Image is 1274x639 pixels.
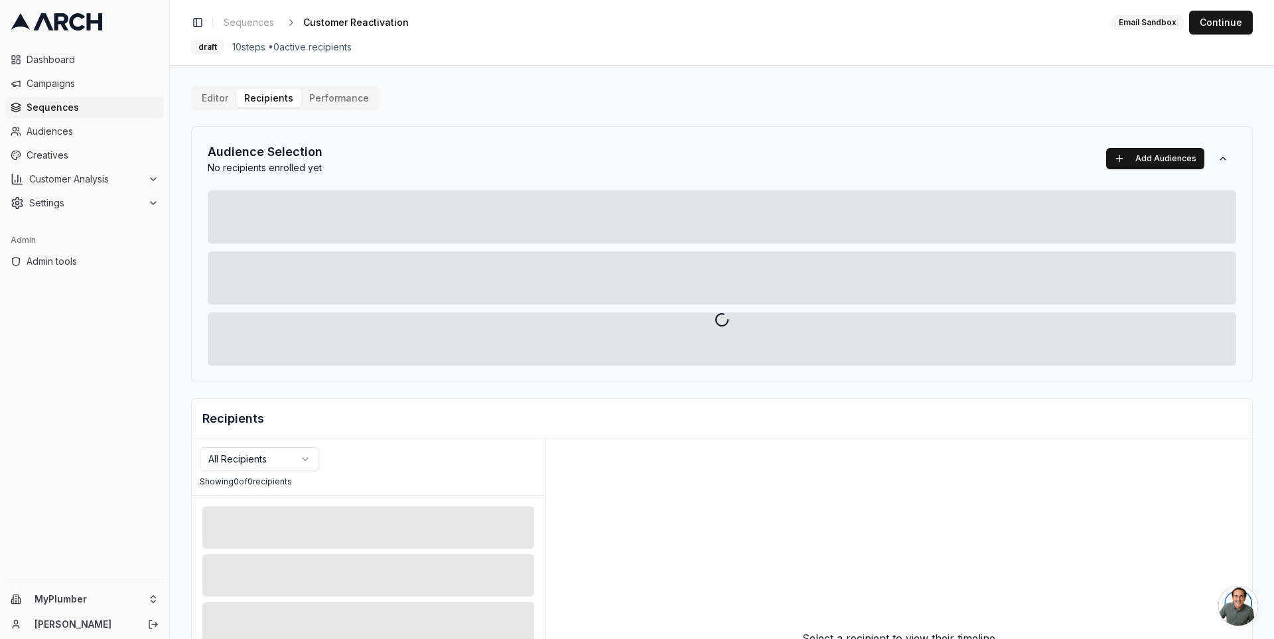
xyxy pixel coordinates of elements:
[5,121,164,142] a: Audiences
[5,230,164,251] div: Admin
[5,251,164,272] a: Admin tools
[27,101,159,114] span: Sequences
[5,192,164,214] button: Settings
[27,255,159,268] span: Admin tools
[29,196,143,210] span: Settings
[29,173,143,186] span: Customer Analysis
[5,145,164,166] a: Creatives
[27,77,159,90] span: Campaigns
[35,618,133,631] a: [PERSON_NAME]
[27,149,159,162] span: Creatives
[1218,586,1258,626] div: Open chat
[35,593,143,605] span: MyPlumber
[5,169,164,190] button: Customer Analysis
[27,53,159,66] span: Dashboard
[144,615,163,634] button: Log out
[27,125,159,138] span: Audiences
[5,73,164,94] a: Campaigns
[5,49,164,70] a: Dashboard
[5,589,164,610] button: MyPlumber
[5,97,164,118] a: Sequences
